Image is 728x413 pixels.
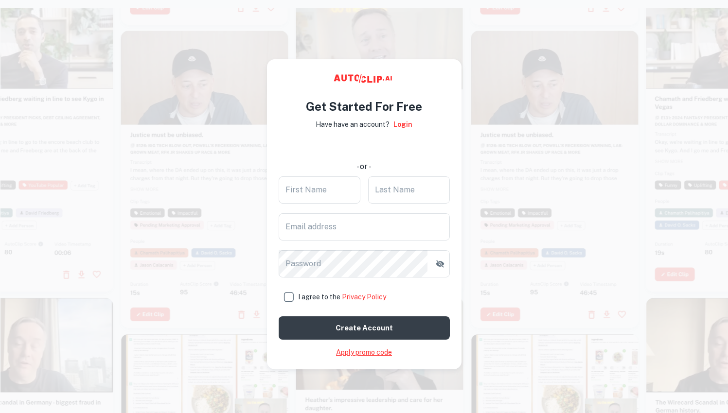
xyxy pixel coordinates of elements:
div: 使用 Google 账号登录。在新标签页中打开 [279,137,449,158]
a: Apply promo code [336,347,392,358]
iframe: “使用 Google 账号登录”按钮 [274,137,454,158]
span: I agree to the [298,293,386,301]
button: Create account [279,316,450,340]
a: Privacy Policy [342,293,386,301]
div: - or - [279,161,449,172]
a: Login [393,119,412,130]
h4: Get Started For Free [306,98,422,115]
p: Have have an account? [316,119,390,130]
